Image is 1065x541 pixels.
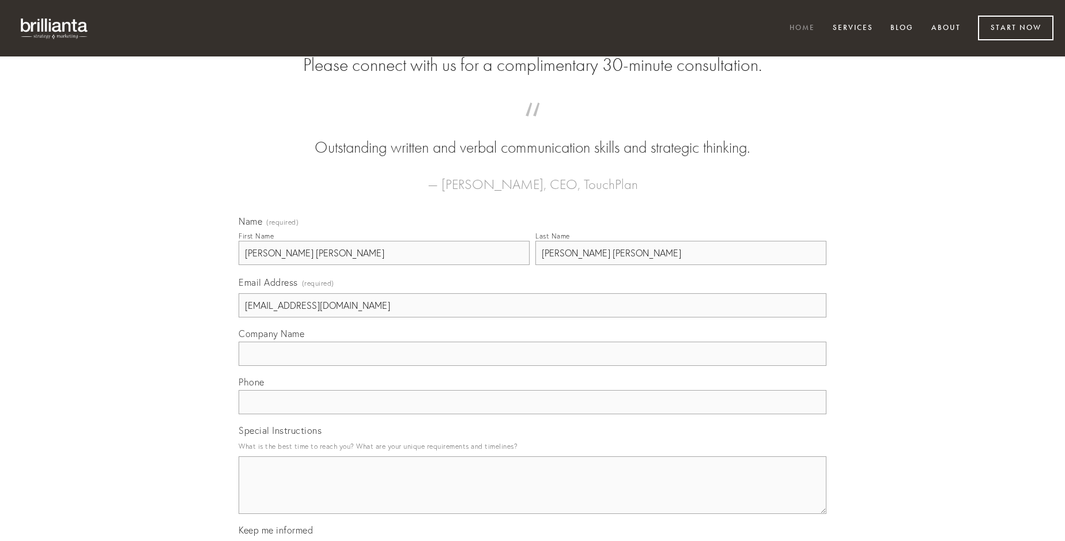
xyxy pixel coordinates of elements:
[782,19,822,38] a: Home
[257,114,808,159] blockquote: Outstanding written and verbal communication skills and strategic thinking.
[825,19,881,38] a: Services
[257,114,808,137] span: “
[924,19,968,38] a: About
[239,215,262,227] span: Name
[239,232,274,240] div: First Name
[266,219,299,226] span: (required)
[302,275,334,291] span: (required)
[12,12,98,45] img: brillianta - research, strategy, marketing
[239,54,826,76] h2: Please connect with us for a complimentary 30-minute consultation.
[239,524,313,536] span: Keep me informed
[883,19,921,38] a: Blog
[535,232,570,240] div: Last Name
[978,16,1053,40] a: Start Now
[257,159,808,196] figcaption: — [PERSON_NAME], CEO, TouchPlan
[239,425,322,436] span: Special Instructions
[239,376,265,388] span: Phone
[239,438,826,454] p: What is the best time to reach you? What are your unique requirements and timelines?
[239,328,304,339] span: Company Name
[239,277,298,288] span: Email Address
